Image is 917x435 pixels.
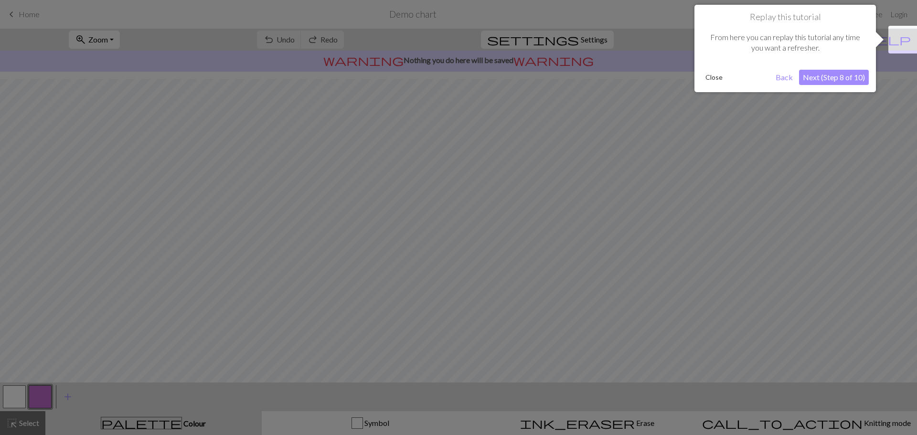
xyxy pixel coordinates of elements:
[702,12,869,22] h1: Replay this tutorial
[799,70,869,85] button: Next (Step 8 of 10)
[772,70,797,85] button: Back
[702,70,726,85] button: Close
[702,22,869,63] div: From here you can replay this tutorial any time you want a refresher.
[694,5,876,92] div: Replay this tutorial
